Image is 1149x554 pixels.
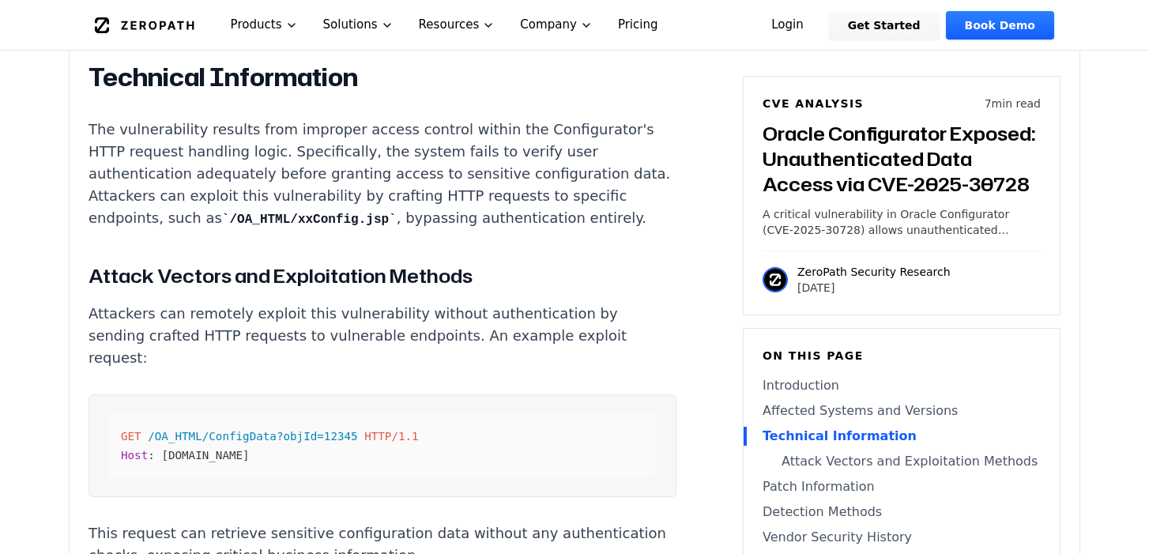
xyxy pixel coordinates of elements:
a: Book Demo [946,11,1054,40]
a: Detection Methods [763,503,1041,522]
a: Introduction [763,376,1041,395]
span: : [148,449,155,462]
span: [DOMAIN_NAME] [161,449,249,462]
a: Login [752,11,823,40]
a: Vendor Security History [763,528,1041,547]
span: GET [121,430,141,443]
h2: Technical Information [89,62,676,93]
a: Get Started [829,11,940,40]
p: [DATE] [797,280,951,296]
p: A critical vulnerability in Oracle Configurator (CVE-2025-30728) allows unauthenticated attackers... [763,206,1041,238]
span: HTTP/1.1 [364,430,418,443]
p: ZeroPath Security Research [797,264,951,280]
h3: Oracle Configurator Exposed: Unauthenticated Data Access via CVE-2025-30728 [763,121,1041,197]
img: ZeroPath Security Research [763,267,788,292]
a: Technical Information [763,427,1041,446]
p: Attackers can remotely exploit this vulnerability without authentication by sending crafted HTTP ... [89,303,676,369]
span: Host [121,449,148,462]
h6: On this page [763,348,1041,364]
p: 7 min read [985,96,1041,111]
span: /OA_HTML/ConfigData?objId=12345 [148,430,357,443]
code: /OA_HTML/xxConfig.jsp [222,213,397,227]
h6: CVE Analysis [763,96,864,111]
a: Affected Systems and Versions [763,401,1041,420]
a: Patch Information [763,477,1041,496]
h3: Attack Vectors and Exploitation Methods [89,262,676,290]
p: The vulnerability results from improper access control within the Configurator's HTTP request han... [89,119,676,230]
a: Attack Vectors and Exploitation Methods [763,452,1041,471]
